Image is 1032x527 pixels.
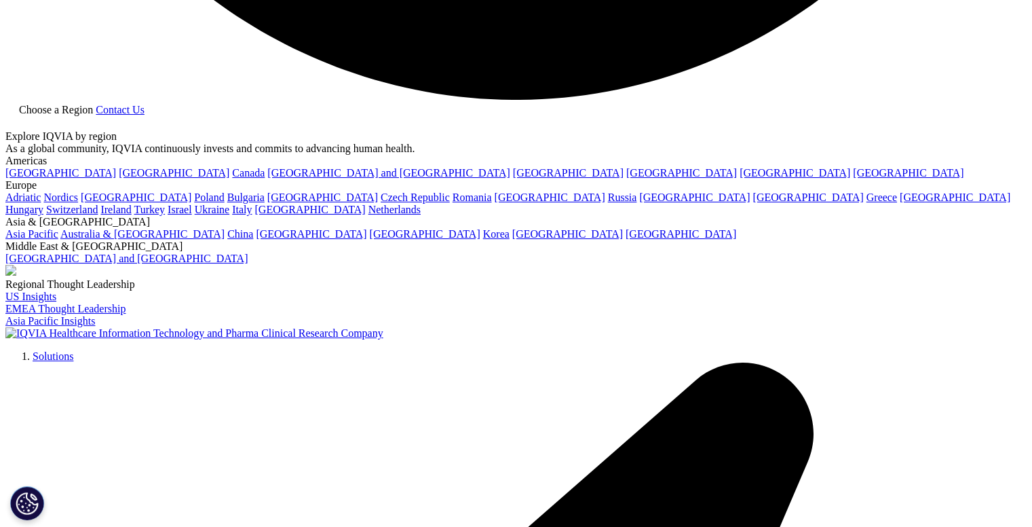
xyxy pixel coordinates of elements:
[10,486,44,520] button: Cookies Settings
[5,179,1027,192] div: Europe
[5,167,116,179] a: [GEOGRAPHIC_DATA]
[33,350,73,362] a: Solutions
[5,327,383,340] img: IQVIA Healthcare Information Technology and Pharma Clinical Research Company
[381,192,450,203] a: Czech Republic
[494,192,605,203] a: [GEOGRAPHIC_DATA]
[43,192,78,203] a: Nordics
[866,192,897,203] a: Greece
[5,278,1027,291] div: Regional Thought Leadership
[46,204,98,215] a: Switzerland
[81,192,191,203] a: [GEOGRAPHIC_DATA]
[100,204,131,215] a: Ireland
[232,204,252,215] a: Italy
[752,192,863,203] a: [GEOGRAPHIC_DATA]
[512,228,623,240] a: [GEOGRAPHIC_DATA]
[267,167,510,179] a: [GEOGRAPHIC_DATA] and [GEOGRAPHIC_DATA]
[483,228,510,240] a: Korea
[195,204,230,215] a: Ukraine
[5,228,58,240] a: Asia Pacific
[5,240,1027,253] div: Middle East & [GEOGRAPHIC_DATA]
[267,192,378,203] a: [GEOGRAPHIC_DATA]
[5,130,1027,143] div: Explore IQVIA by region
[626,167,737,179] a: [GEOGRAPHIC_DATA]
[96,104,145,115] a: Contact Us
[60,228,225,240] a: Australia & [GEOGRAPHIC_DATA]
[227,192,265,203] a: Bulgaria
[256,228,366,240] a: [GEOGRAPHIC_DATA]
[5,303,126,314] a: EMEA Thought Leadership
[740,167,850,179] a: [GEOGRAPHIC_DATA]
[5,216,1027,228] div: Asia & [GEOGRAPHIC_DATA]
[453,192,492,203] a: Romania
[5,143,1027,155] div: As a global community, IQVIA continuously invests and commits to advancing human health.
[639,192,750,203] a: [GEOGRAPHIC_DATA]
[370,228,480,240] a: [GEOGRAPHIC_DATA]
[5,155,1027,167] div: Americas
[5,291,56,302] a: US Insights
[19,104,93,115] span: Choose a Region
[254,204,365,215] a: [GEOGRAPHIC_DATA]
[608,192,637,203] a: Russia
[5,253,248,264] a: [GEOGRAPHIC_DATA] and [GEOGRAPHIC_DATA]
[626,228,736,240] a: [GEOGRAPHIC_DATA]
[5,204,43,215] a: Hungary
[134,204,165,215] a: Turkey
[227,228,253,240] a: China
[119,167,229,179] a: [GEOGRAPHIC_DATA]
[513,167,624,179] a: [GEOGRAPHIC_DATA]
[5,315,95,327] a: Asia Pacific Insights
[232,167,265,179] a: Canada
[853,167,963,179] a: [GEOGRAPHIC_DATA]
[5,192,41,203] a: Adriatic
[368,204,421,215] a: Netherlands
[5,265,16,276] img: 2093_analyzing-data-using-big-screen-display-and-laptop.png
[900,192,1010,203] a: [GEOGRAPHIC_DATA]
[168,204,192,215] a: Israel
[194,192,224,203] a: Poland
